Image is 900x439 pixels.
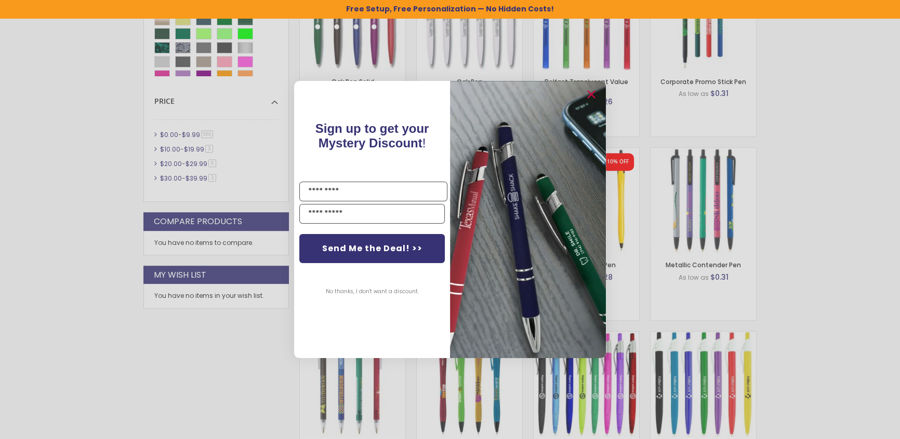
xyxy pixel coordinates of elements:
[321,279,424,305] button: No thanks, I don't want a discount.
[583,86,600,103] button: Close dialog
[450,81,606,358] img: pop-up-image
[814,411,900,439] iframe: Google Customer Reviews
[299,234,445,263] button: Send Me the Deal! >>
[315,121,429,150] span: Sign up to get your Mystery Discount
[315,121,429,150] span: !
